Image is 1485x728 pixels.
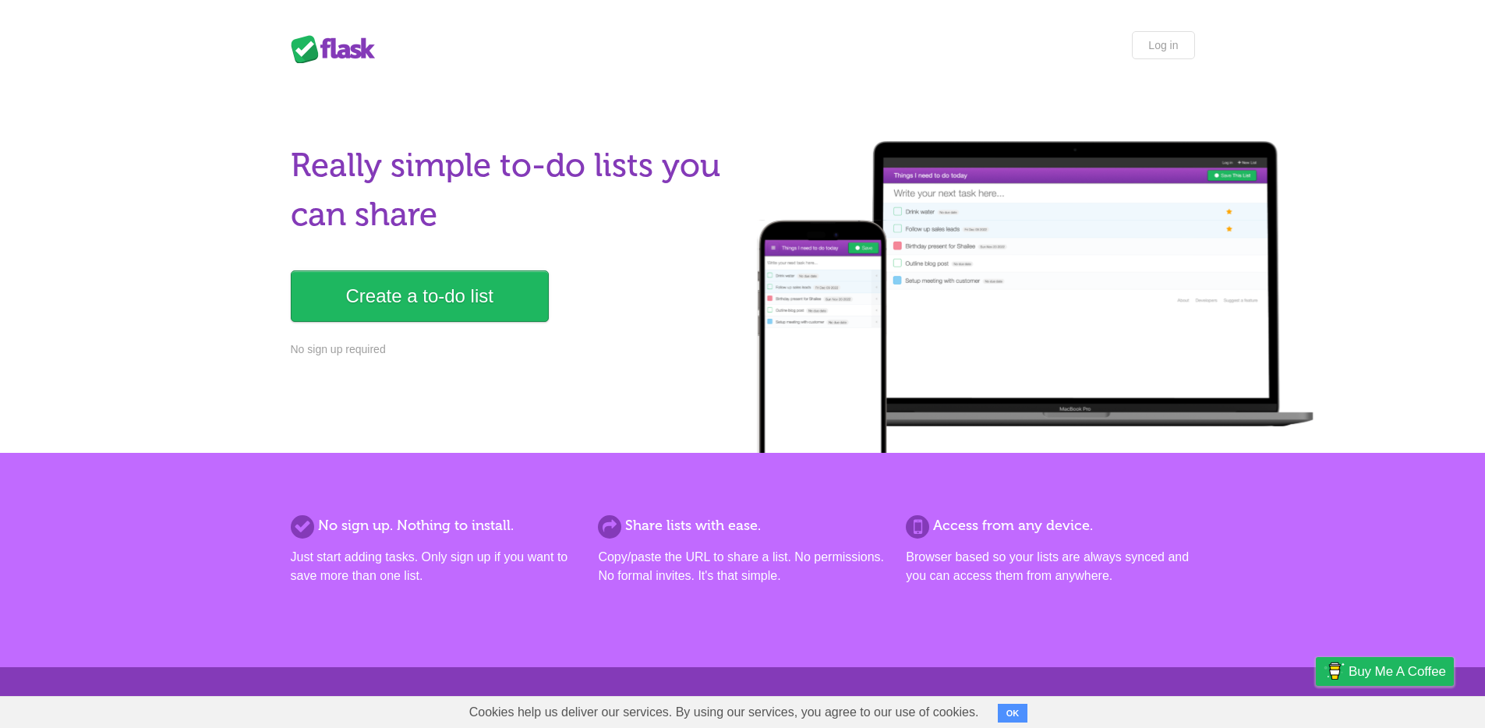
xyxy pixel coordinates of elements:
h2: Access from any device. [906,515,1194,536]
h1: Really simple to-do lists you can share [291,141,734,239]
a: Log in [1132,31,1194,59]
button: OK [998,704,1028,723]
p: Just start adding tasks. Only sign up if you want to save more than one list. [291,548,579,585]
h2: No sign up. Nothing to install. [291,515,579,536]
a: Buy me a coffee [1316,657,1454,686]
img: Buy me a coffee [1324,658,1345,684]
span: Buy me a coffee [1349,658,1446,685]
h2: Share lists with ease. [598,515,886,536]
p: No sign up required [291,341,734,358]
div: Flask Lists [291,35,384,63]
a: Create a to-do list [291,270,549,322]
p: Browser based so your lists are always synced and you can access them from anywhere. [906,548,1194,585]
p: Copy/paste the URL to share a list. No permissions. No formal invites. It's that simple. [598,548,886,585]
span: Cookies help us deliver our services. By using our services, you agree to our use of cookies. [454,697,995,728]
